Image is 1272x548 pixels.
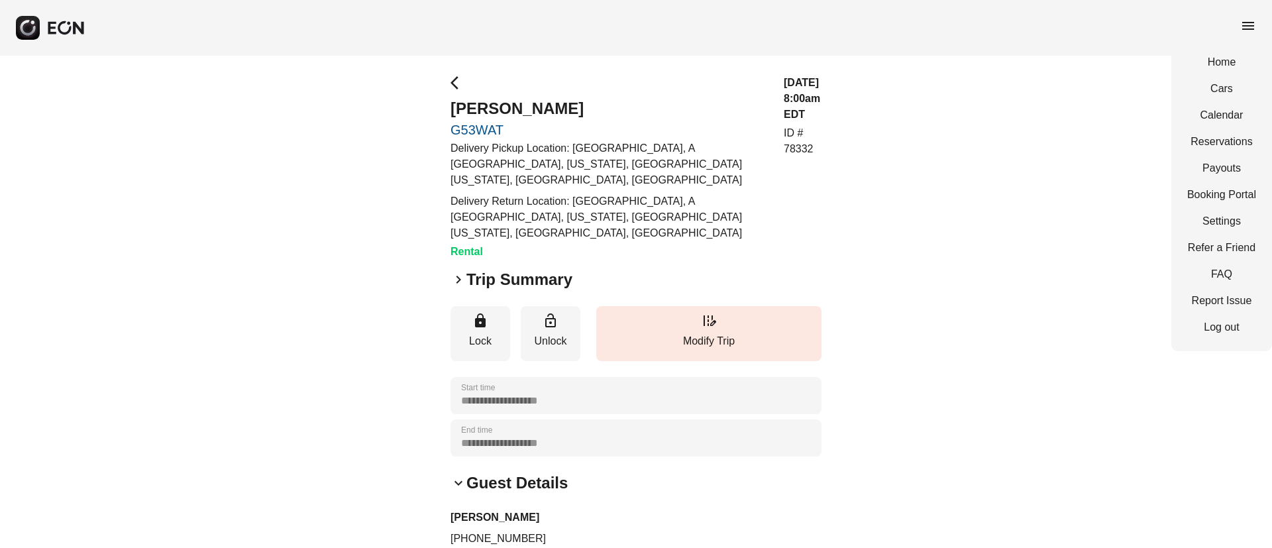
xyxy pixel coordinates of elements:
[450,306,510,361] button: Lock
[1187,81,1256,97] a: Cars
[1187,107,1256,123] a: Calendar
[701,313,717,329] span: edit_road
[543,313,558,329] span: lock_open
[1187,266,1256,282] a: FAQ
[450,193,768,241] p: Delivery Return Location: [GEOGRAPHIC_DATA], A [GEOGRAPHIC_DATA], [US_STATE], [GEOGRAPHIC_DATA][U...
[1187,293,1256,309] a: Report Issue
[603,333,815,349] p: Modify Trip
[450,140,768,188] p: Delivery Pickup Location: [GEOGRAPHIC_DATA], A [GEOGRAPHIC_DATA], [US_STATE], [GEOGRAPHIC_DATA][U...
[450,122,768,138] a: G53WAT
[1187,134,1256,150] a: Reservations
[450,272,466,288] span: keyboard_arrow_right
[1187,240,1256,256] a: Refer a Friend
[596,306,821,361] button: Modify Trip
[457,333,503,349] p: Lock
[450,75,466,91] span: arrow_back_ios
[1187,54,1256,70] a: Home
[450,244,768,260] h3: Rental
[450,531,821,547] p: [PHONE_NUMBER]
[450,98,768,119] h2: [PERSON_NAME]
[521,306,580,361] button: Unlock
[466,269,572,290] h2: Trip Summary
[1187,187,1256,203] a: Booking Portal
[1187,213,1256,229] a: Settings
[1187,319,1256,335] a: Log out
[450,510,821,525] h3: [PERSON_NAME]
[784,125,821,157] p: ID # 78332
[1240,18,1256,34] span: menu
[450,475,466,491] span: keyboard_arrow_down
[784,75,821,123] h3: [DATE] 8:00am EDT
[1187,160,1256,176] a: Payouts
[527,333,574,349] p: Unlock
[466,472,568,494] h2: Guest Details
[472,313,488,329] span: lock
